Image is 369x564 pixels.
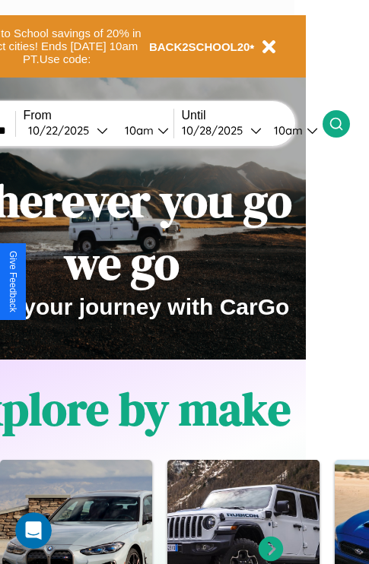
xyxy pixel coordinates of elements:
label: From [24,109,173,122]
div: 10am [117,123,157,138]
button: 10am [262,122,323,138]
div: 10am [266,123,307,138]
div: 10 / 28 / 2025 [182,123,250,138]
button: 10/22/2025 [24,122,113,138]
button: 10am [113,122,173,138]
label: Until [182,109,323,122]
div: 10 / 22 / 2025 [28,123,97,138]
div: Give Feedback [8,251,18,312]
iframe: Intercom live chat [15,512,52,549]
b: BACK2SCHOOL20 [149,40,250,53]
